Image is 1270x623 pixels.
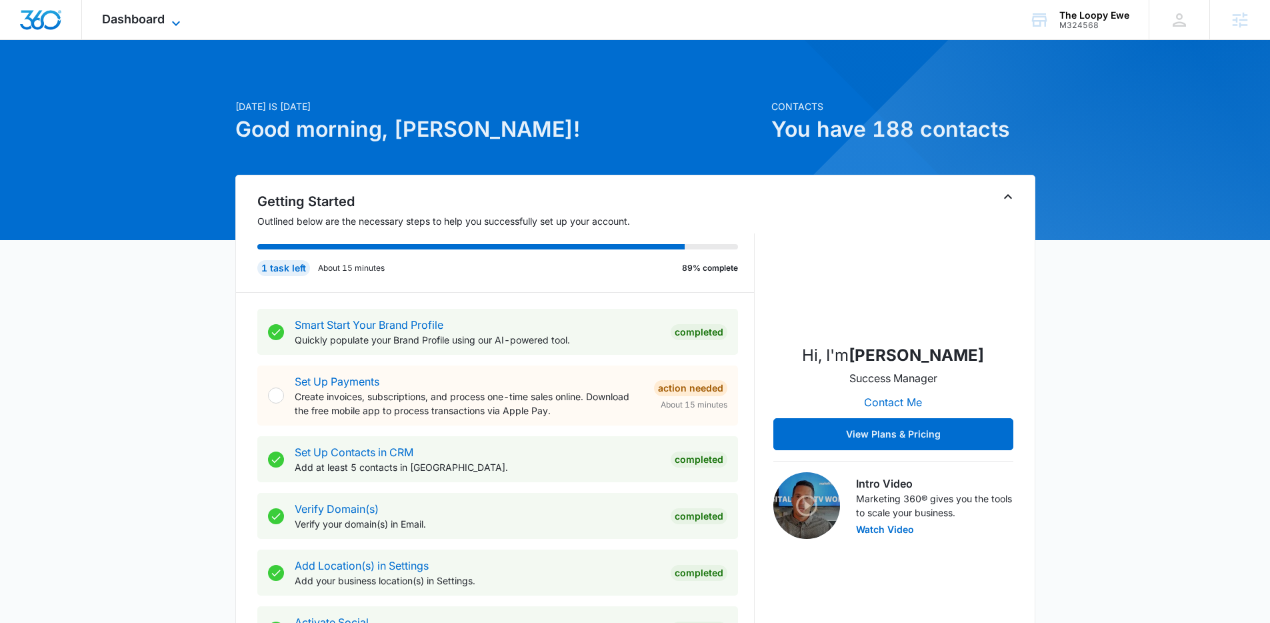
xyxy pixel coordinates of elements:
h1: You have 188 contacts [771,113,1035,145]
a: Set Up Payments [295,375,379,388]
h2: Getting Started [257,191,755,211]
button: Contact Me [851,386,935,418]
div: Action Needed [654,380,727,396]
button: Toggle Collapse [1000,189,1016,205]
img: Claudia Flores [827,199,960,333]
p: Add your business location(s) in Settings. [295,574,660,588]
p: Marketing 360® gives you the tools to scale your business. [856,492,1013,520]
p: About 15 minutes [318,262,385,274]
span: About 15 minutes [661,399,727,411]
div: Completed [671,452,727,468]
h1: Good morning, [PERSON_NAME]! [235,113,763,145]
p: Success Manager [849,370,937,386]
p: [DATE] is [DATE] [235,99,763,113]
span: Dashboard [102,12,165,26]
img: Intro Video [773,472,840,539]
p: Verify your domain(s) in Email. [295,517,660,531]
div: 1 task left [257,260,310,276]
a: Set Up Contacts in CRM [295,446,413,459]
div: Completed [671,565,727,581]
a: Add Location(s) in Settings [295,559,429,572]
p: Add at least 5 contacts in [GEOGRAPHIC_DATA]. [295,460,660,474]
strong: [PERSON_NAME] [849,346,984,365]
a: Smart Start Your Brand Profile [295,318,443,332]
div: account id [1059,21,1129,30]
p: Quickly populate your Brand Profile using our AI-powered tool. [295,333,660,347]
button: Watch Video [856,525,914,534]
div: Completed [671,508,727,524]
p: 89% complete [682,262,738,274]
p: Hi, I'm [802,344,984,368]
div: account name [1059,10,1129,21]
p: Contacts [771,99,1035,113]
p: Outlined below are the necessary steps to help you successfully set up your account. [257,214,755,228]
p: Create invoices, subscriptions, and process one-time sales online. Download the free mobile app t... [295,390,643,418]
div: Completed [671,324,727,340]
button: View Plans & Pricing [773,418,1013,450]
h3: Intro Video [856,476,1013,492]
a: Verify Domain(s) [295,502,379,516]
